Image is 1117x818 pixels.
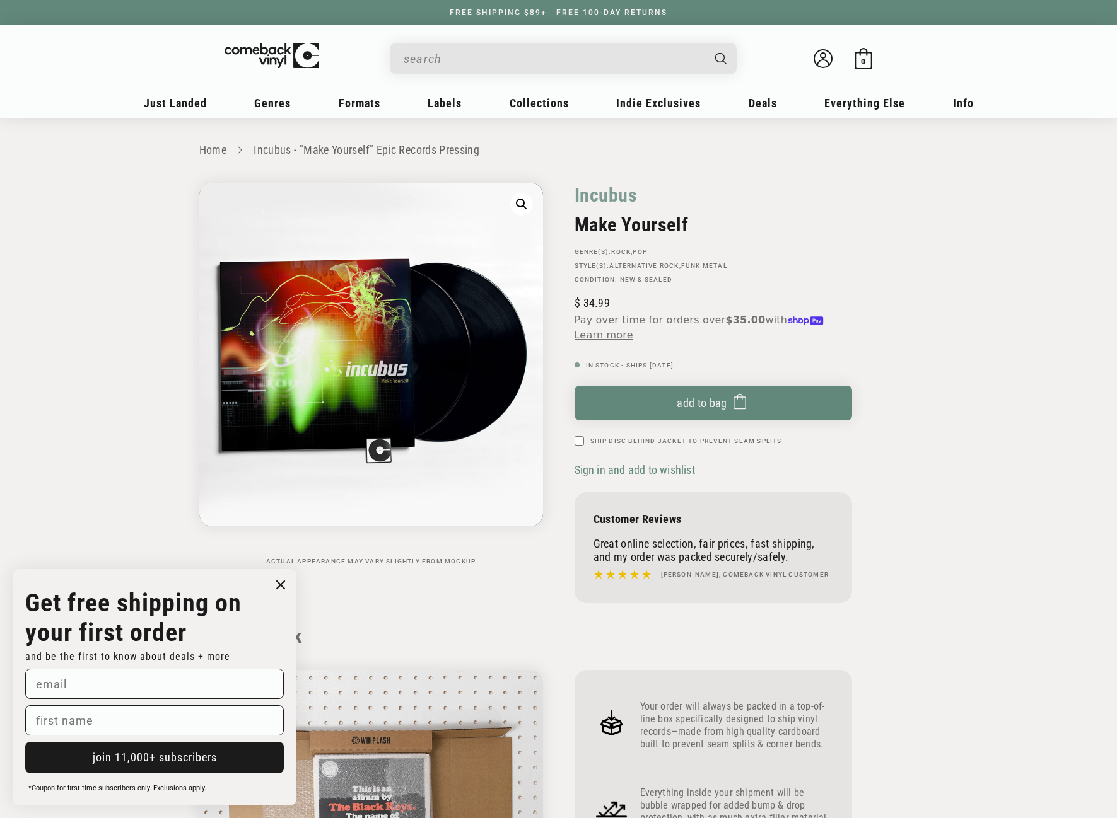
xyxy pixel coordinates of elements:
a: FREE SHIPPING $89+ | FREE 100-DAY RETURNS [437,8,680,17]
span: and be the first to know about deals + more [25,650,230,662]
button: Sign in and add to wishlist [575,463,699,477]
span: Labels [428,96,462,110]
img: Frame_4.png [594,705,630,741]
span: $ [575,296,580,309]
span: *Coupon for first-time subscribers only. Exclusions apply. [28,784,206,792]
span: 0 [861,57,865,66]
img: star5.svg [594,567,652,583]
a: Incubus [575,183,638,207]
input: first name [25,705,284,735]
strong: Get free shipping on your first order [25,588,242,647]
div: Search [390,43,737,74]
span: Indie Exclusives [616,96,701,110]
button: Add to bag [575,386,852,420]
p: GENRE(S): , [575,248,852,256]
h2: Make Yourself [575,214,852,236]
span: Everything Else [824,96,905,110]
button: Close dialog [271,575,290,594]
a: Pop [633,248,647,255]
a: Alternative Rock [609,262,679,269]
span: Collections [510,96,569,110]
media-gallery: Gallery Viewer [199,183,543,565]
p: Great online selection, fair prices, fast shipping, and my order was packed securely/safely. [594,537,833,563]
input: When autocomplete results are available use up and down arrows to review and enter to select [404,46,703,72]
span: Add to bag [677,396,727,410]
p: Actual appearance may vary slightly from mockup [199,558,543,565]
p: STYLE(S): , [575,262,852,270]
nav: breadcrumbs [199,141,918,159]
h4: [PERSON_NAME], Comeback Vinyl customer [661,570,829,580]
p: Condition: New & Sealed [575,276,852,284]
span: 34.99 [575,296,610,309]
span: Formats [339,96,380,110]
label: Ship Disc Behind Jacket To Prevent Seam Splits [590,436,782,446]
button: Search [704,43,738,74]
a: Home [199,143,226,156]
a: Funk Metal [681,262,727,269]
input: email [25,669,284,699]
span: Info [953,96,974,110]
p: In Stock - Ships [DATE] [575,362,852,369]
a: Incubus - "Make Yourself" Epic Records Pressing [254,143,479,156]
p: Your order will always be packed in a top-of-line box specifically designed to ship vinyl records... [640,700,833,751]
button: join 11,000+ subscribers [25,742,284,773]
span: Sign in and add to wishlist [575,463,695,476]
span: Just Landed [144,96,207,110]
p: Customer Reviews [594,512,833,526]
span: Deals [749,96,777,110]
a: Rock [611,248,631,255]
h2: How We Pack [199,625,918,648]
span: Genres [254,96,291,110]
